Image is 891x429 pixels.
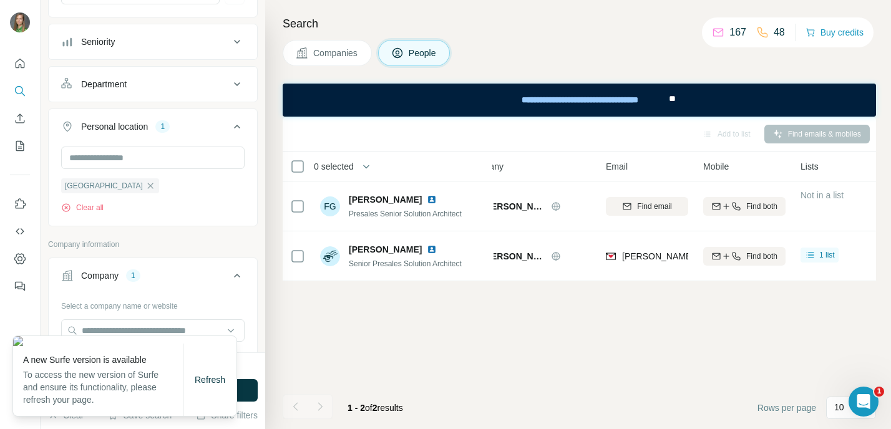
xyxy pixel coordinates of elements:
p: 167 [729,25,746,40]
iframe: Banner [283,84,876,117]
span: [PERSON_NAME] [482,250,545,263]
p: 10 [834,401,844,413]
span: Find email [637,201,671,212]
button: Find both [703,197,786,216]
div: Select a company name or website [61,296,245,312]
img: provider findymail logo [606,250,616,263]
span: Mobile [703,160,729,173]
button: Enrich CSV [10,107,30,130]
span: 1 list [819,249,835,261]
button: Find both [703,247,786,266]
span: [PERSON_NAME] [482,200,545,213]
button: Personal location1 [49,112,257,147]
p: To access the new version of Surfe and ensure its functionality, please refresh your page. [23,369,183,406]
img: e5bf7940-2816-4743-9c1e-48ea4e6f5e3a [13,336,236,346]
button: Find email [606,197,688,216]
img: Avatar [10,12,30,32]
iframe: Intercom live chat [849,387,879,417]
div: Company [81,269,119,282]
span: 2 [372,403,377,413]
button: My lists [10,135,30,157]
button: Buy credits [806,24,864,41]
span: Not in a list [801,190,844,200]
button: Refresh [186,369,234,391]
p: A new Surfe version is available [23,354,183,366]
span: Email [606,160,628,173]
button: Company1 [49,261,257,296]
span: 0 selected [314,160,354,173]
span: Find both [746,251,777,262]
button: Quick start [10,52,30,75]
div: 1 [155,121,170,132]
div: 1 [126,270,140,281]
span: [PERSON_NAME] [349,243,422,256]
span: Companies [313,47,359,59]
span: [GEOGRAPHIC_DATA] [65,180,143,191]
span: Rows per page [757,402,816,414]
span: People [409,47,437,59]
span: of [365,403,372,413]
p: Company information [48,239,258,250]
div: Department [81,78,127,90]
button: Dashboard [10,248,30,270]
span: 1 - 2 [348,403,365,413]
img: LinkedIn logo [427,244,437,254]
button: Use Surfe API [10,220,30,243]
button: Search [10,80,30,102]
button: Clear all [61,202,104,213]
span: Find both [746,201,777,212]
button: Department [49,69,257,99]
img: LinkedIn logo [427,195,437,205]
span: Presales Senior Solution Architect [349,210,462,218]
span: Senior Presales Solution Architect [349,259,462,268]
h4: Search [283,15,876,32]
span: results [348,403,403,413]
img: Avatar [320,246,340,266]
span: 1 [874,387,884,397]
p: 48 [774,25,785,40]
div: FG [320,196,340,216]
span: Refresh [195,375,225,385]
div: Seniority [81,36,115,48]
span: [PERSON_NAME] [349,193,422,206]
div: Personal location [81,120,148,133]
button: Use Surfe on LinkedIn [10,193,30,215]
span: Lists [801,160,819,173]
button: Seniority [49,27,257,57]
button: Feedback [10,275,30,297]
